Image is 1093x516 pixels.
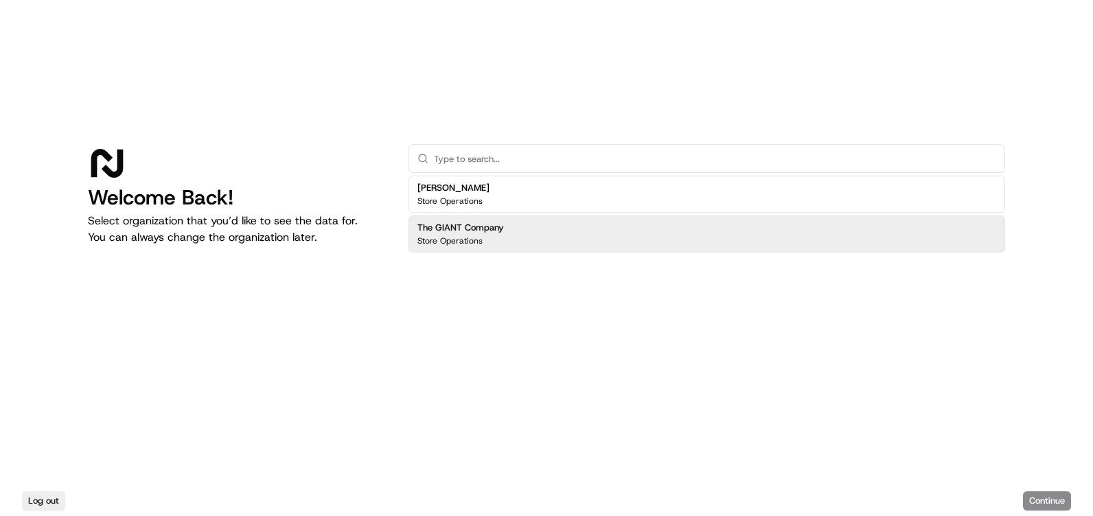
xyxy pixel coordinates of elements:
[22,491,65,511] button: Log out
[88,185,387,210] h1: Welcome Back!
[417,196,483,207] p: Store Operations
[409,173,1005,255] div: Suggestions
[417,182,490,194] h2: [PERSON_NAME]
[417,222,504,234] h2: The GIANT Company
[417,235,483,246] p: Store Operations
[434,145,996,172] input: Type to search...
[88,213,387,246] p: Select organization that you’d like to see the data for. You can always change the organization l...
